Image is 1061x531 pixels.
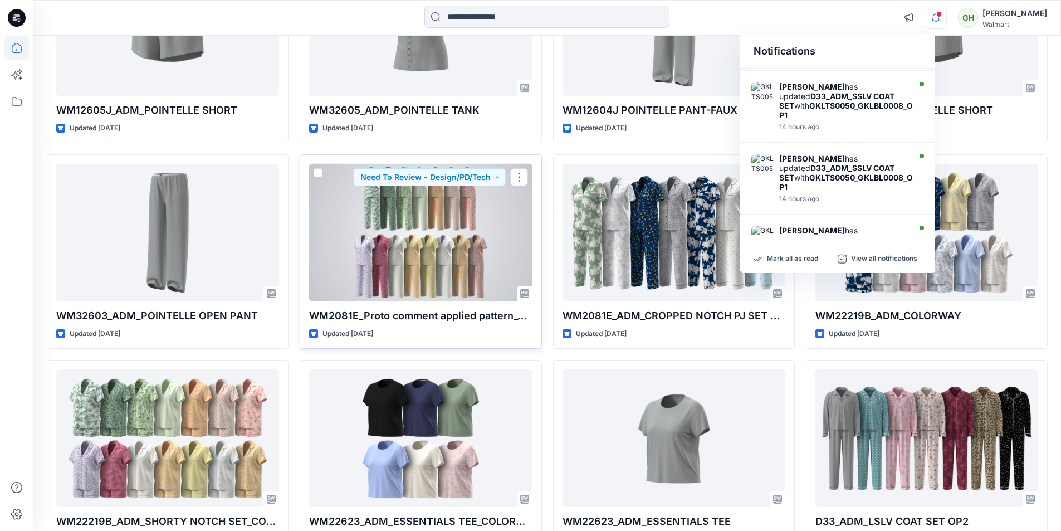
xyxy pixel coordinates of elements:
p: Updated [DATE] [322,123,373,134]
strong: D33_ADM_SSLV COAT SET [779,163,894,182]
div: GH [958,8,978,28]
p: Updated [DATE] [70,123,120,134]
p: View all notifications [851,254,917,264]
a: WM22623_ADM_ESSENTIALS TEE [563,369,785,507]
p: Updated [DATE] [829,328,879,340]
a: WM2081E_ADM_CROPPED NOTCH PJ SET w/ STRAIGHT HEM TOP_COLORWAY [563,164,785,301]
p: WM22219B_ADM_SHORTY NOTCH SET_COLORWAY [56,514,279,529]
img: GKLTS0050_GKLBL0008_OP1 [751,154,774,176]
p: Updated [DATE] [70,328,120,340]
strong: D33_ADM_SSLV COAT SET [779,235,894,254]
img: GKLTS0050_GKLBL0008_OP1 [751,226,774,248]
p: WM32603_ADM_POINTELLE OPEN PANT [56,308,279,324]
strong: [PERSON_NAME] [779,82,845,91]
a: WM22623_ADM_ESSENTIALS TEE_COLORWAY [309,369,532,507]
p: WM22219B_ADM_COLORWAY [815,308,1038,324]
strong: [PERSON_NAME] [779,154,845,163]
p: WM12605J_ADM_POINTELLE SHORT [56,103,279,118]
div: Monday, September 22, 2025 11:49 [779,195,917,203]
div: has updated with [779,226,917,264]
div: Notifications [740,35,935,69]
a: D33_ADM_LSLV COAT SET OP2 [815,369,1038,507]
p: WM22623_ADM_ESSENTIALS TEE [563,514,785,529]
p: Updated [DATE] [322,328,373,340]
p: D33_ADM_LSLV COAT SET OP2 [815,514,1038,529]
strong: GKLTS0050_GKLBL0008_OP1 [779,101,913,120]
p: WM22623_ADM_ESSENTIALS TEE_COLORWAY [309,514,532,529]
strong: D33_ADM_SSLV COAT SET [779,91,894,110]
p: WM2081E_ADM_CROPPED NOTCH PJ SET w/ STRAIGHT HEM TOP_COLORWAY [563,308,785,324]
img: GKLTS0050_GKLBL0008_OP1 [751,82,774,104]
p: WM32605_ADM_POINTELLE TANK [309,103,532,118]
a: WM2081E_Proto comment applied pattern_COLORWAY [309,164,532,301]
p: Updated [DATE] [576,328,627,340]
p: WM2081E_Proto comment applied pattern_COLORWAY [309,308,532,324]
strong: GKLTS0050_GKLBL0008_OP1 [779,173,913,192]
p: WM12604J POINTELLE PANT-FAUX FLY & BUTTONS + PICOT [563,103,785,118]
div: [PERSON_NAME] [982,7,1047,20]
a: WM22219B_ADM_SHORTY NOTCH SET_COLORWAY [56,369,279,507]
strong: [PERSON_NAME] [779,226,845,235]
a: WM32603_ADM_POINTELLE OPEN PANT [56,164,279,301]
div: Walmart [982,20,1047,28]
p: Mark all as read [767,254,818,264]
p: Updated [DATE] [576,123,627,134]
div: has updated with [779,82,917,120]
div: Monday, September 22, 2025 12:04 [779,123,917,131]
div: has updated with [779,154,917,192]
